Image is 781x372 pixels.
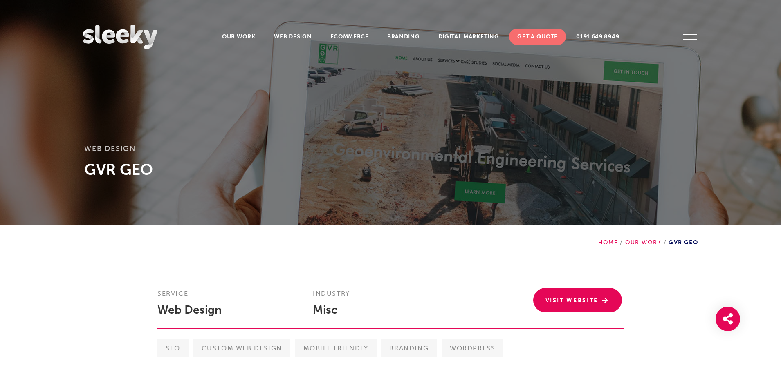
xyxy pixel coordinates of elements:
span: Wordpress [442,339,503,357]
a: Web Design [84,144,136,153]
a: Digital Marketing [430,29,507,45]
a: Our Work [625,239,662,246]
span: / [662,239,669,246]
a: Web Design [157,303,222,316]
a: Web Design [266,29,320,45]
a: Branding [379,29,428,45]
span: / [618,239,625,246]
span: SEO [157,339,189,357]
span: Branding [381,339,437,357]
a: Misc [313,303,337,316]
a: 0191 649 8949 [568,29,627,45]
strong: Service [157,290,188,297]
a: Our Work [214,29,264,45]
span: Custom web design [193,339,290,357]
a: Get A Quote [509,29,566,45]
a: Home [598,239,618,246]
a: Visit Website [533,288,622,312]
a: Ecommerce [322,29,377,45]
h1: GVR GEO [84,159,697,180]
div: GVR GEO [598,225,698,246]
span: Mobile friendly [295,339,377,357]
strong: Industry [313,290,350,297]
img: Sleeky Web Design Newcastle [83,25,157,49]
